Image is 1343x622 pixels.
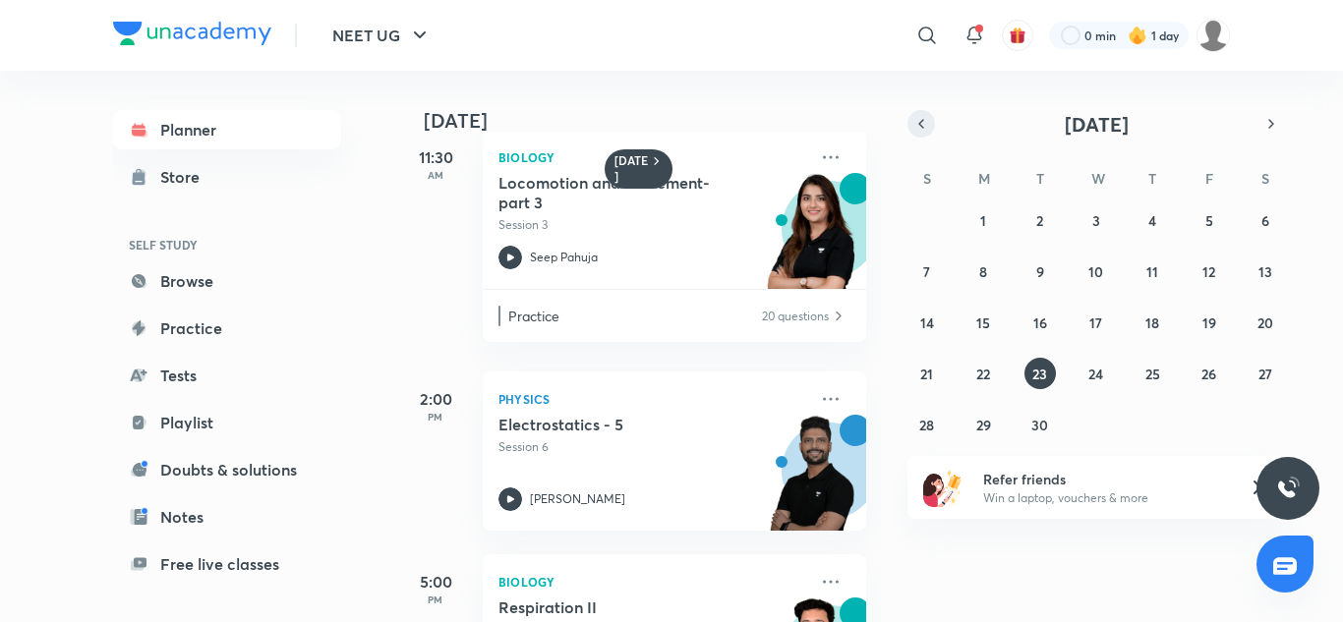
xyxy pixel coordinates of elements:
button: September 13, 2025 [1250,255,1281,287]
button: September 14, 2025 [911,307,943,338]
p: Biology [498,570,807,594]
p: [PERSON_NAME] [530,490,625,508]
p: Physics [498,387,807,411]
abbr: September 2, 2025 [1036,211,1043,230]
button: September 6, 2025 [1250,204,1281,236]
button: avatar [1002,20,1033,51]
abbr: September 12, 2025 [1202,262,1215,281]
img: ttu [1276,477,1300,500]
a: Playlist [113,403,341,442]
button: September 24, 2025 [1080,358,1112,389]
button: September 21, 2025 [911,358,943,389]
button: September 11, 2025 [1137,255,1168,287]
abbr: Friday [1205,169,1213,188]
button: September 22, 2025 [967,358,999,389]
abbr: September 27, 2025 [1258,365,1272,383]
abbr: September 5, 2025 [1205,211,1213,230]
abbr: September 6, 2025 [1261,211,1269,230]
abbr: September 20, 2025 [1257,313,1273,332]
abbr: September 18, 2025 [1145,313,1159,332]
p: Session 3 [498,216,807,234]
h4: [DATE] [424,109,886,133]
button: September 18, 2025 [1137,307,1168,338]
img: referral [923,468,963,507]
button: September 17, 2025 [1080,307,1112,338]
abbr: September 13, 2025 [1258,262,1272,281]
h5: 5:00 [396,570,475,594]
h5: 11:30 [396,145,475,169]
a: Doubts & solutions [113,450,341,489]
a: Browse [113,261,341,301]
button: September 3, 2025 [1080,204,1112,236]
button: September 4, 2025 [1137,204,1168,236]
p: 20 questions [762,306,829,326]
abbr: September 4, 2025 [1148,211,1156,230]
p: AM [396,169,475,181]
img: unacademy [758,173,866,309]
button: NEET UG [321,16,443,55]
h5: 2:00 [396,387,475,411]
abbr: September 17, 2025 [1089,313,1102,332]
img: streak [1128,26,1147,45]
abbr: September 15, 2025 [976,313,990,332]
h5: Electrostatics - 5 [498,415,743,434]
h6: Refer friends [983,469,1225,489]
h6: [DATE] [614,153,649,185]
button: September 23, 2025 [1024,358,1056,389]
button: September 29, 2025 [967,409,999,440]
img: Company Logo [113,22,271,45]
a: Tests [113,356,341,395]
abbr: Tuesday [1036,169,1044,188]
button: September 5, 2025 [1194,204,1225,236]
p: Practice [508,306,760,326]
abbr: September 7, 2025 [923,262,930,281]
img: avatar [1009,27,1026,44]
button: September 7, 2025 [911,255,943,287]
button: September 30, 2025 [1024,409,1056,440]
p: Biology [498,145,807,169]
a: Planner [113,110,341,149]
abbr: September 3, 2025 [1092,211,1100,230]
abbr: September 8, 2025 [979,262,987,281]
abbr: September 11, 2025 [1146,262,1158,281]
button: September 12, 2025 [1194,255,1225,287]
button: September 25, 2025 [1137,358,1168,389]
p: PM [396,594,475,605]
abbr: September 30, 2025 [1031,416,1048,434]
img: unacademy [758,415,866,550]
button: September 15, 2025 [967,307,999,338]
abbr: Sunday [923,169,931,188]
a: Free live classes [113,544,341,584]
img: Practice available [831,306,847,326]
a: Company Logo [113,22,271,50]
h6: SELF STUDY [113,228,341,261]
button: September 8, 2025 [967,255,999,287]
abbr: September 16, 2025 [1033,313,1047,332]
abbr: September 14, 2025 [920,313,934,332]
abbr: September 25, 2025 [1145,365,1160,383]
abbr: Wednesday [1091,169,1105,188]
abbr: September 24, 2025 [1088,365,1103,383]
abbr: September 21, 2025 [920,365,933,383]
abbr: September 19, 2025 [1202,313,1216,332]
button: [DATE] [935,110,1257,138]
h5: Respiration II [498,597,743,617]
abbr: September 23, 2025 [1032,365,1047,383]
button: September 26, 2025 [1194,358,1225,389]
abbr: September 22, 2025 [976,365,990,383]
abbr: September 29, 2025 [976,416,991,434]
abbr: Thursday [1148,169,1156,188]
div: Store [160,165,211,189]
p: Session 6 [498,438,807,456]
a: Practice [113,309,341,348]
abbr: Saturday [1261,169,1269,188]
h5: Locomotion and movement- part 3 [498,173,743,212]
img: Saniya Mustafa [1197,19,1230,52]
a: Notes [113,497,341,537]
a: Store [113,157,341,197]
span: [DATE] [1065,111,1129,138]
abbr: Monday [978,169,990,188]
button: September 27, 2025 [1250,358,1281,389]
button: September 16, 2025 [1024,307,1056,338]
abbr: September 26, 2025 [1201,365,1216,383]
